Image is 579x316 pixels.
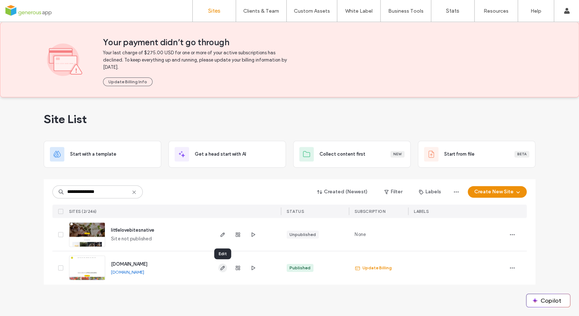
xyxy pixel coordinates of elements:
span: Site List [44,112,87,126]
div: Beta [514,151,529,157]
label: Resources [484,8,509,14]
button: Filter [377,186,409,198]
span: Your payment didn’t go through [103,37,532,48]
div: Get a head start with AI [168,141,286,168]
label: Clients & Team [243,8,279,14]
span: Collect content first [319,151,365,158]
span: Your last charge of $275.00 USD for one or more of your active subscriptions has declined. To kee... [103,49,289,71]
div: Edit [214,248,231,259]
a: [DOMAIN_NAME] [111,261,147,267]
div: Published [289,265,310,271]
span: SITES (2/246) [69,209,97,214]
button: Labels [412,186,447,198]
button: Update Billing Info [103,77,153,86]
label: Sites [208,8,220,14]
span: SUBSCRIPTION [355,209,385,214]
span: LABELS [414,209,429,214]
label: Stats [446,8,459,14]
button: Created (Newest) [311,186,374,198]
span: None [355,231,366,238]
label: Business Tools [388,8,424,14]
div: Start with a template [44,141,161,168]
span: Update Billing [355,264,392,271]
span: Start with a template [70,151,116,158]
span: Help [17,5,31,12]
label: Custom Assets [294,8,330,14]
div: Collect content firstNew [293,141,411,168]
label: Help [531,8,541,14]
button: Copilot [526,294,570,307]
div: Start from fileBeta [418,141,535,168]
span: Start from file [444,151,475,158]
span: Site not published [111,235,152,243]
a: [DOMAIN_NAME] [111,269,144,275]
span: Get a head start with AI [195,151,246,158]
div: New [390,151,404,157]
div: Unpublished [289,231,316,238]
button: Create New Site [468,186,527,198]
span: STATUS [287,209,304,214]
a: littlelovebitesnative [111,227,154,233]
label: White Label [345,8,373,14]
